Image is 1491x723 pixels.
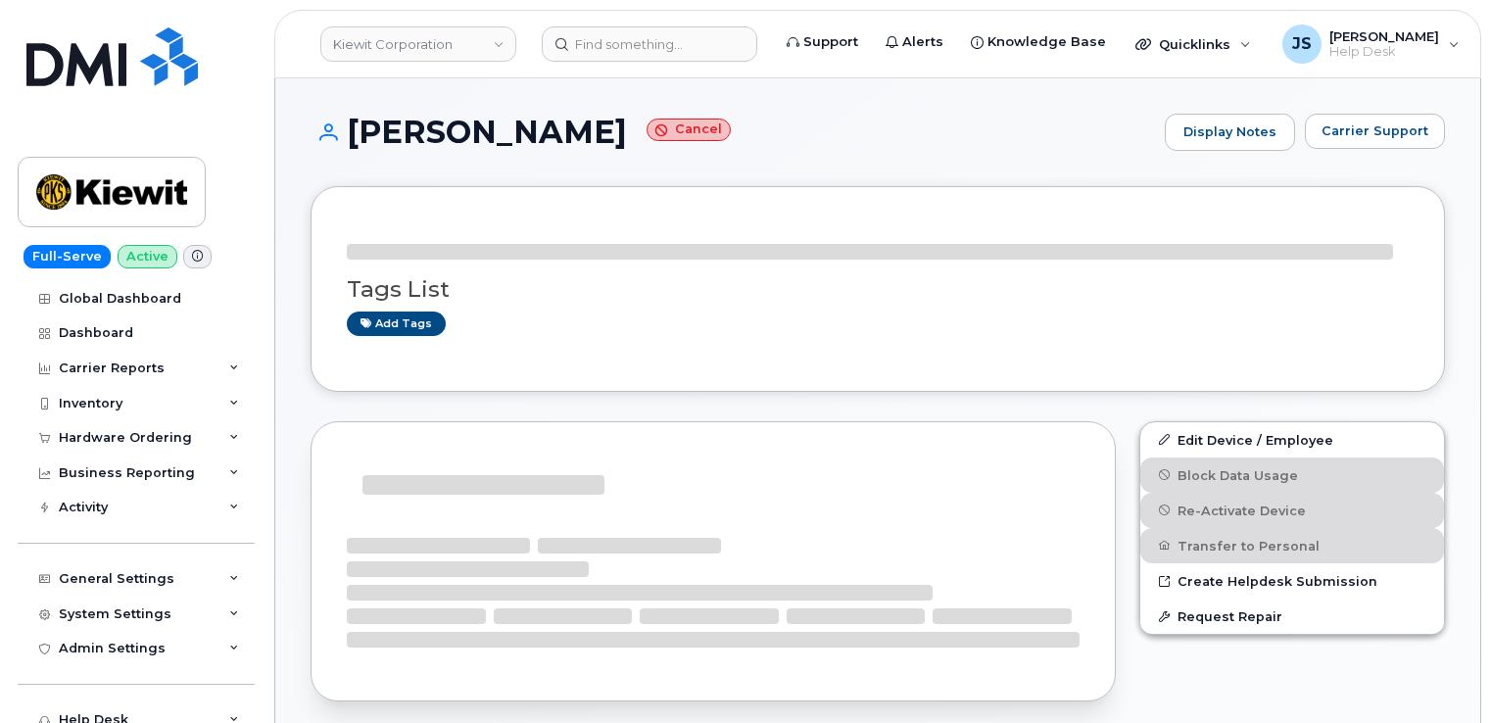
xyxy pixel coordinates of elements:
[1305,114,1445,149] button: Carrier Support
[1140,563,1444,599] a: Create Helpdesk Submission
[647,119,731,141] small: Cancel
[1140,458,1444,493] button: Block Data Usage
[1140,493,1444,528] button: Re-Activate Device
[1178,503,1306,517] span: Re-Activate Device
[1140,528,1444,563] button: Transfer to Personal
[1140,422,1444,458] a: Edit Device / Employee
[347,277,1409,302] h3: Tags List
[1322,121,1428,140] span: Carrier Support
[1140,599,1444,634] button: Request Repair
[1165,114,1295,151] a: Display Notes
[311,115,1155,149] h1: [PERSON_NAME]
[347,312,446,336] a: Add tags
